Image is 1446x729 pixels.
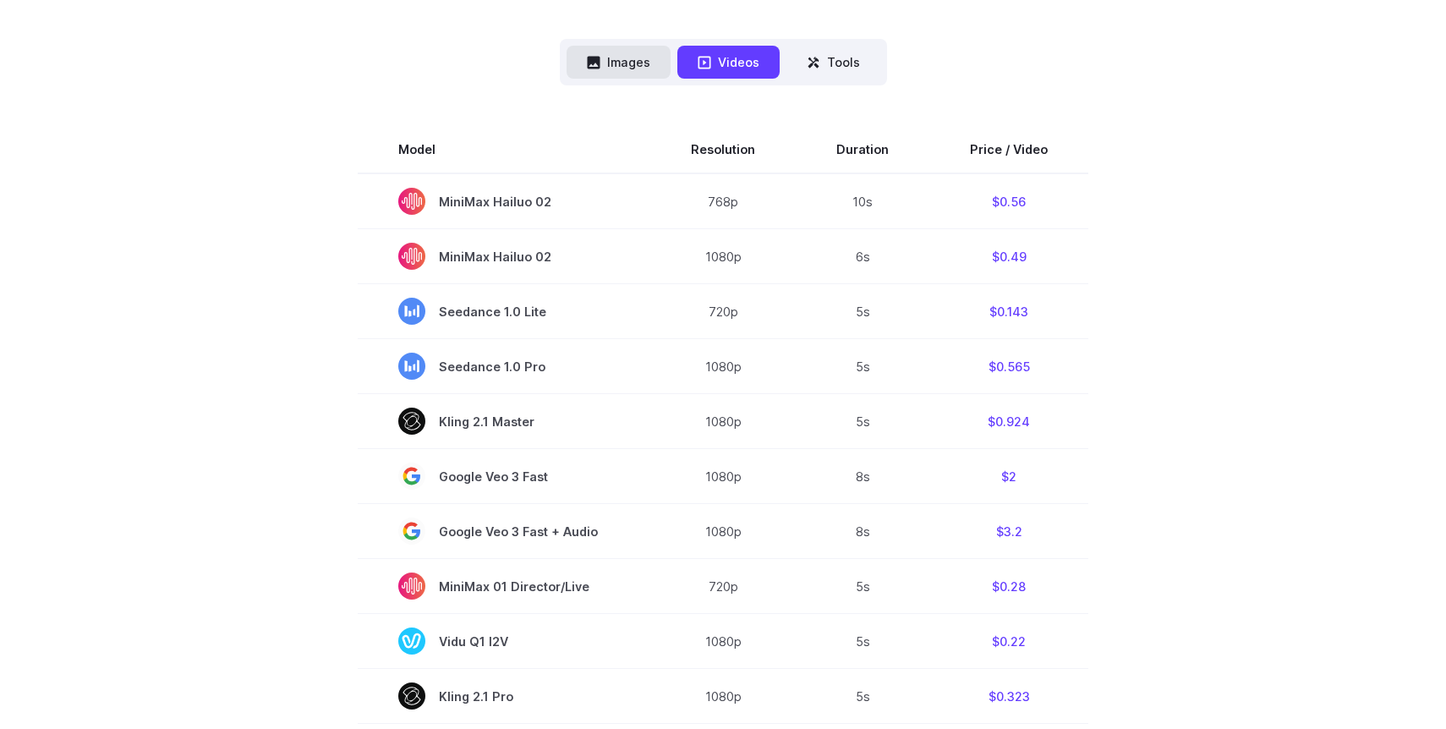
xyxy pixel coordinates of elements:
td: $0.56 [929,173,1088,229]
td: 8s [796,449,929,504]
td: $0.323 [929,669,1088,724]
span: Seedance 1.0 Lite [398,298,610,325]
th: Resolution [650,126,796,173]
td: $0.22 [929,614,1088,669]
td: $2 [929,449,1088,504]
td: 5s [796,284,929,339]
td: 720p [650,284,796,339]
span: Kling 2.1 Pro [398,682,610,710]
span: MiniMax 01 Director/Live [398,573,610,600]
button: Videos [677,46,780,79]
span: MiniMax Hailuo 02 [398,243,610,270]
td: 1080p [650,669,796,724]
td: 5s [796,394,929,449]
span: Kling 2.1 Master [398,408,610,435]
td: $0.565 [929,339,1088,394]
td: $0.924 [929,394,1088,449]
span: Google Veo 3 Fast + Audio [398,518,610,545]
td: $0.28 [929,559,1088,614]
button: Tools [786,46,880,79]
td: 1080p [650,229,796,284]
span: Vidu Q1 I2V [398,628,610,655]
th: Duration [796,126,929,173]
button: Images [567,46,671,79]
td: 1080p [650,614,796,669]
td: 768p [650,173,796,229]
td: 1080p [650,504,796,559]
td: 8s [796,504,929,559]
span: Google Veo 3 Fast [398,463,610,490]
td: 5s [796,559,929,614]
td: 5s [796,669,929,724]
td: 1080p [650,394,796,449]
th: Model [358,126,650,173]
td: 720p [650,559,796,614]
td: 5s [796,339,929,394]
td: 6s [796,229,929,284]
td: 1080p [650,449,796,504]
td: $0.143 [929,284,1088,339]
td: $3.2 [929,504,1088,559]
td: 5s [796,614,929,669]
td: 10s [796,173,929,229]
td: 1080p [650,339,796,394]
td: $0.49 [929,229,1088,284]
span: Seedance 1.0 Pro [398,353,610,380]
span: MiniMax Hailuo 02 [398,188,610,215]
th: Price / Video [929,126,1088,173]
